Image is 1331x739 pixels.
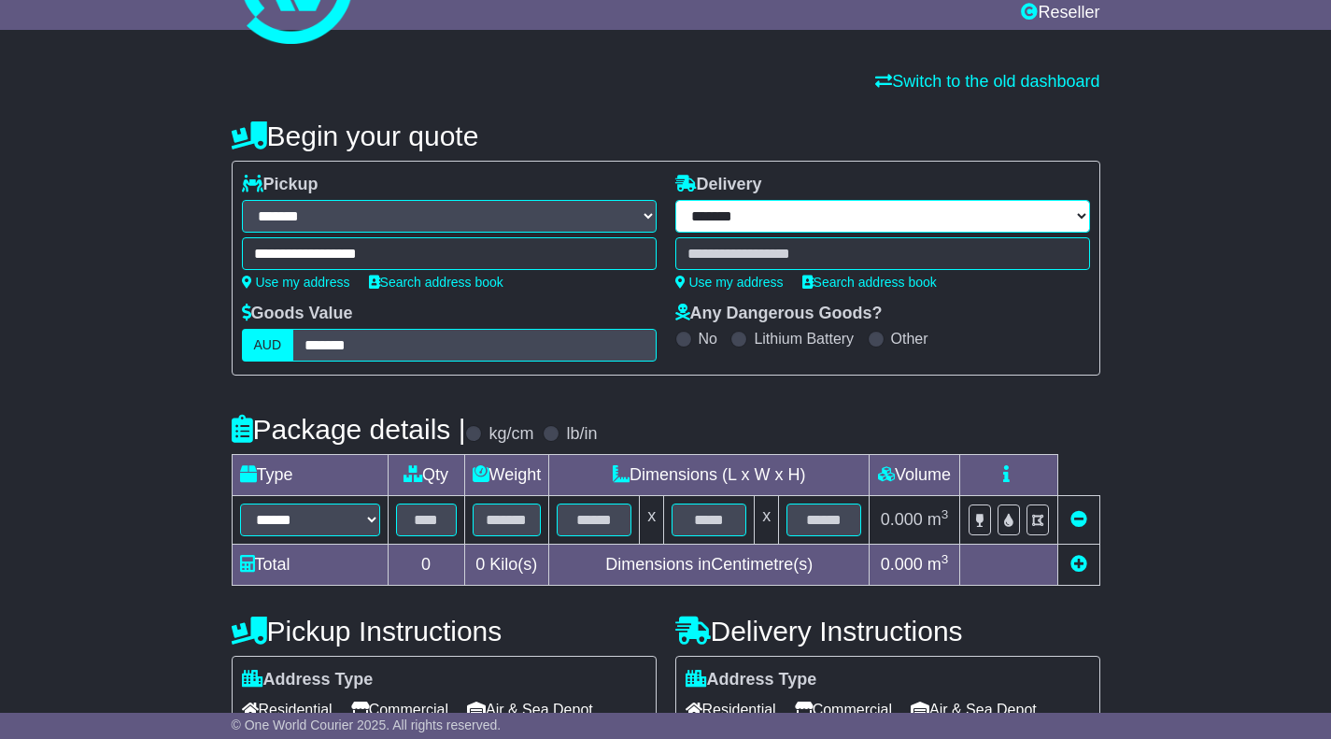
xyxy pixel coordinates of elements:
span: 0.000 [881,510,923,529]
h4: Pickup Instructions [232,616,657,647]
td: Type [232,455,388,496]
span: 0 [475,555,485,574]
td: Qty [388,455,464,496]
td: Volume [870,455,960,496]
label: Any Dangerous Goods? [675,304,883,324]
label: No [699,330,717,348]
label: kg/cm [489,424,533,445]
td: Dimensions in Centimetre(s) [549,545,870,586]
span: Air & Sea Depot [911,695,1037,724]
span: © One World Courier 2025. All rights reserved. [232,718,502,732]
span: Residential [686,695,776,724]
a: Use my address [242,275,350,290]
label: Address Type [686,670,817,690]
label: Pickup [242,175,319,195]
span: Commercial [795,695,892,724]
label: AUD [242,329,294,362]
label: Other [891,330,928,348]
a: Use my address [675,275,784,290]
a: Search address book [802,275,937,290]
span: 0.000 [881,555,923,574]
label: Lithium Battery [754,330,854,348]
label: Address Type [242,670,374,690]
label: Goods Value [242,304,353,324]
span: Commercial [351,695,448,724]
sup: 3 [942,552,949,566]
td: 0 [388,545,464,586]
td: Total [232,545,388,586]
h4: Package details | [232,414,466,445]
label: lb/in [566,424,597,445]
span: m [927,510,949,529]
sup: 3 [942,507,949,521]
a: Remove this item [1070,510,1087,529]
span: m [927,555,949,574]
h4: Begin your quote [232,121,1100,151]
td: x [640,496,664,545]
a: Add new item [1070,555,1087,574]
h4: Delivery Instructions [675,616,1100,647]
td: Dimensions (L x W x H) [549,455,870,496]
span: Residential [242,695,333,724]
td: Kilo(s) [464,545,549,586]
span: Air & Sea Depot [467,695,593,724]
td: x [755,496,779,545]
label: Delivery [675,175,762,195]
td: Weight [464,455,549,496]
a: Switch to the old dashboard [875,72,1099,91]
a: Search address book [369,275,503,290]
